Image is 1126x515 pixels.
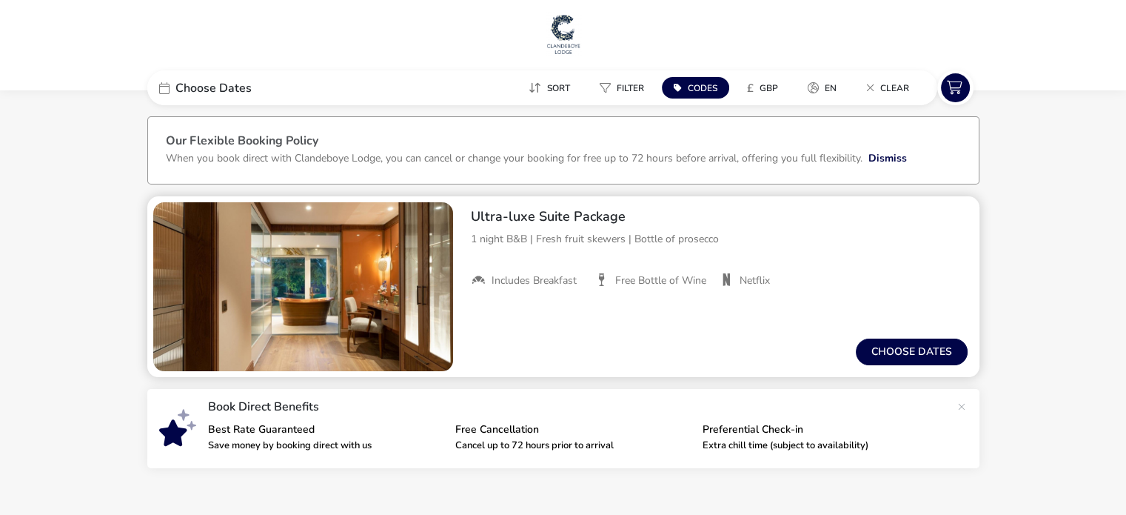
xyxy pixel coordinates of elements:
span: Choose Dates [175,82,252,94]
h2: Ultra-luxe Suite Package [471,208,968,225]
div: Ultra-luxe Suite Package 1 night B&B | Fresh fruit skewers | Bottle of prosecco Includes Breakfas... [459,196,979,300]
span: Clear [880,82,909,94]
button: Codes [662,77,729,99]
p: Preferential Check-in [703,425,938,435]
h3: Our Flexible Booking Policy [166,135,961,150]
p: Best Rate Guaranteed [208,425,443,435]
img: Main Website [545,12,582,56]
span: Netflix [740,274,770,288]
div: Choose Dates [147,70,369,105]
button: £GBP [735,77,790,99]
span: Includes Breakfast [492,274,577,288]
button: en [796,77,848,99]
button: Dismiss [868,150,907,166]
naf-pibe-menu-bar-item: Sort [517,77,588,99]
naf-pibe-menu-bar-item: Codes [662,77,735,99]
i: £ [747,81,754,96]
span: en [825,82,837,94]
span: Sort [547,82,570,94]
button: Choose dates [856,339,968,365]
span: Free Bottle of Wine [615,274,706,288]
p: 1 night B&B | Fresh fruit skewers | Bottle of prosecco [471,231,968,247]
naf-pibe-menu-bar-item: £GBP [735,77,796,99]
p: Extra chill time (subject to availability) [703,441,938,451]
p: Cancel up to 72 hours prior to arrival [455,441,691,451]
naf-pibe-menu-bar-item: Clear [854,77,927,99]
p: Save money by booking direct with us [208,441,443,451]
naf-pibe-menu-bar-item: Filter [588,77,662,99]
span: Filter [617,82,644,94]
button: Sort [517,77,582,99]
p: When you book direct with Clandeboye Lodge, you can cancel or change your booking for free up to ... [166,151,862,165]
swiper-slide: 1 / 1 [153,202,453,371]
naf-pibe-menu-bar-item: en [796,77,854,99]
button: Filter [588,77,656,99]
p: Book Direct Benefits [208,401,950,413]
span: GBP [760,82,778,94]
button: Clear [854,77,921,99]
p: Free Cancellation [455,425,691,435]
span: Codes [688,82,717,94]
